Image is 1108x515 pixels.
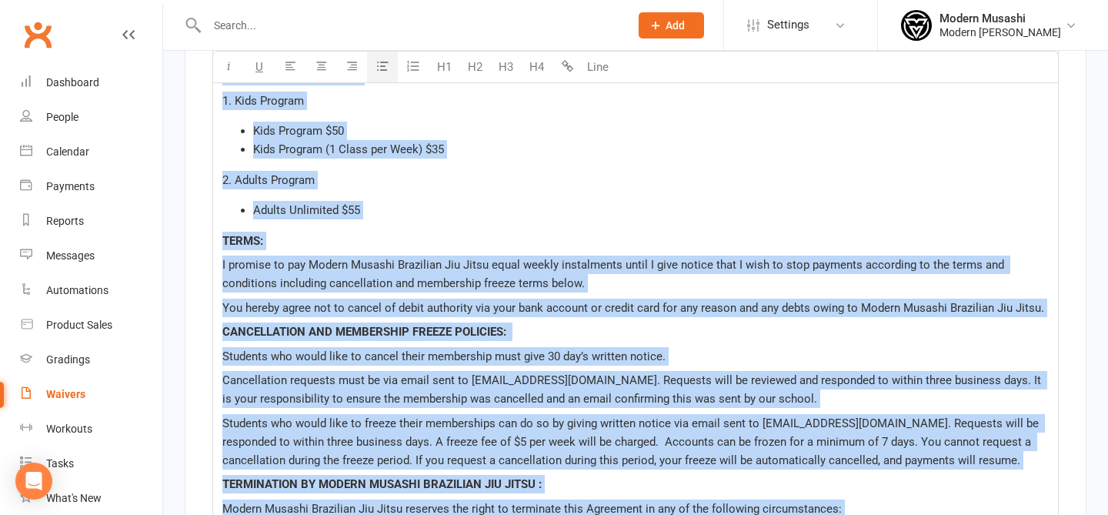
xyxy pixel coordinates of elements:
span: TERMINATION BY MODERN MUSASHI BRAZILIAN JIU JITSU : [222,477,542,491]
span: Students who would like to freeze their memberships can do so by giving written notice via email ... [222,416,1042,467]
button: H2 [459,52,490,82]
div: Gradings [46,353,90,366]
div: Reports [46,215,84,227]
div: Messages [46,249,95,262]
div: Open Intercom Messenger [15,463,52,500]
button: Add [639,12,704,38]
input: Search... [202,15,619,36]
a: People [20,100,162,135]
div: Payments [46,180,95,192]
img: thumb_image1750915221.png [901,10,932,41]
a: Tasks [20,446,162,481]
div: Calendar [46,145,89,158]
a: Workouts [20,412,162,446]
div: Workouts [46,423,92,435]
div: Dashboard [46,76,99,89]
div: Modern [PERSON_NAME] [939,25,1061,39]
div: People [46,111,78,123]
span: U [255,60,263,74]
span: Settings [767,8,809,42]
span: I promise to pay Modern Musashi Brazilian Jiu Jitsu equal weekly instalments until I give notice ... [222,258,1007,290]
a: Payments [20,169,162,204]
a: Calendar [20,135,162,169]
span: Add [666,19,685,32]
button: H4 [521,52,552,82]
a: Messages [20,239,162,273]
a: Waivers [20,377,162,412]
span: Students who would like to cancel their membership must give 30 day’s written notice. [222,349,666,363]
a: Reports [20,204,162,239]
button: H3 [490,52,521,82]
span: 1. Kids Program [222,94,304,108]
a: Gradings [20,343,162,377]
button: H1 [429,52,459,82]
span: Kids Program $50 [253,124,344,138]
div: Automations [46,284,108,296]
a: Automations [20,273,162,308]
button: Line [582,52,613,82]
span: TERMS: [222,234,263,248]
div: What's New [46,492,102,504]
div: Modern Musashi [939,12,1061,25]
a: Product Sales [20,308,162,343]
button: U [244,52,275,82]
a: Dashboard [20,65,162,100]
span: Kids Program (1 Class per Week) $35 [253,142,444,156]
div: Waivers [46,388,85,400]
span: 2. Adults Program [222,173,315,187]
a: Clubworx [18,15,57,54]
span: Adults Unlimited $55 [253,203,360,217]
span: CANCELLATION AND MEMBERSHIP FREEZE POLICIES: [222,325,506,339]
div: Tasks [46,457,74,470]
div: Product Sales [46,319,112,331]
span: You hereby agree not to cancel of debit authority via your bank account or credit card for any re... [222,301,1044,315]
span: Cancellation requests must be via email sent to [EMAIL_ADDRESS][DOMAIN_NAME]. Requests will be re... [222,373,1044,406]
